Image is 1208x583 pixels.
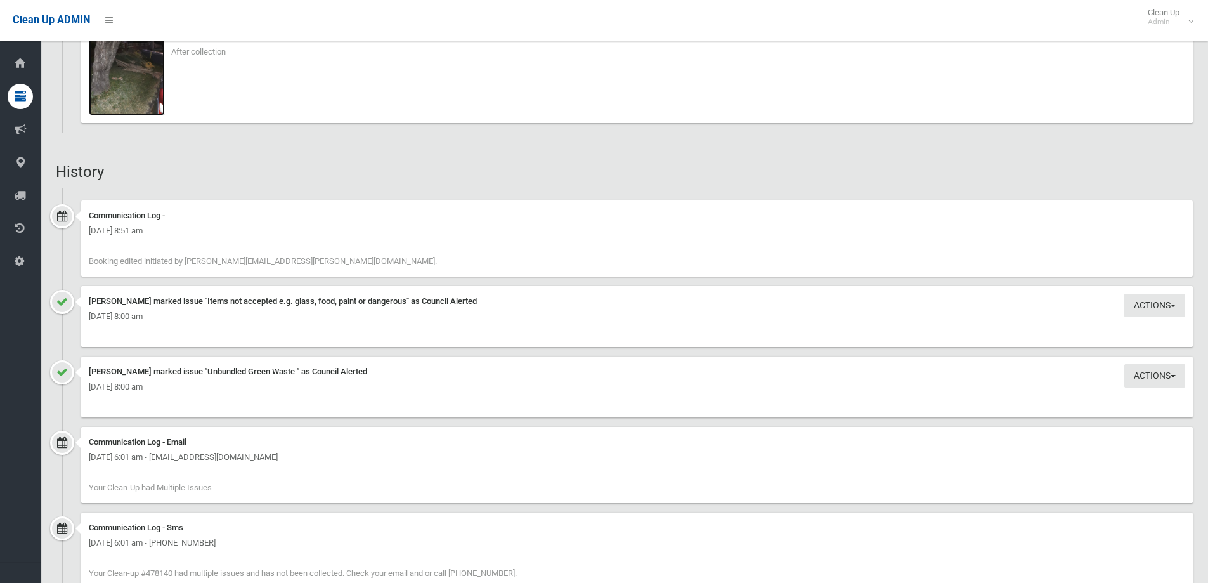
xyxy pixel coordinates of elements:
[89,208,1185,223] div: Communication Log -
[89,223,1185,239] div: [DATE] 8:51 am
[89,14,165,115] img: 2025-08-2606.00.467891019956688841885.jpg
[89,568,517,578] span: Your Clean-up #478140 had multiple issues and has not been collected. Check your email and or cal...
[89,483,212,492] span: Your Clean-Up had Multiple Issues
[89,450,1185,465] div: [DATE] 6:01 am - [EMAIL_ADDRESS][DOMAIN_NAME]
[89,435,1185,450] div: Communication Log - Email
[89,309,1185,324] div: [DATE] 8:00 am
[1141,8,1192,27] span: Clean Up
[89,379,1185,395] div: [DATE] 8:00 am
[1148,17,1179,27] small: Admin
[89,520,1185,535] div: Communication Log - Sms
[1124,294,1185,317] button: Actions
[89,535,1185,551] div: [DATE] 6:01 am - [PHONE_NUMBER]
[89,294,1185,309] div: [PERSON_NAME] marked issue "Items not accepted e.g. glass, food, paint or dangerous" as Council A...
[89,256,437,266] span: Booking edited initiated by [PERSON_NAME][EMAIL_ADDRESS][PERSON_NAME][DOMAIN_NAME].
[56,164,1193,180] h2: History
[1124,364,1185,388] button: Actions
[171,47,226,56] span: After collection
[13,14,90,26] span: Clean Up ADMIN
[89,364,1185,379] div: [PERSON_NAME] marked issue "Unbundled Green Waste " as Council Alerted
